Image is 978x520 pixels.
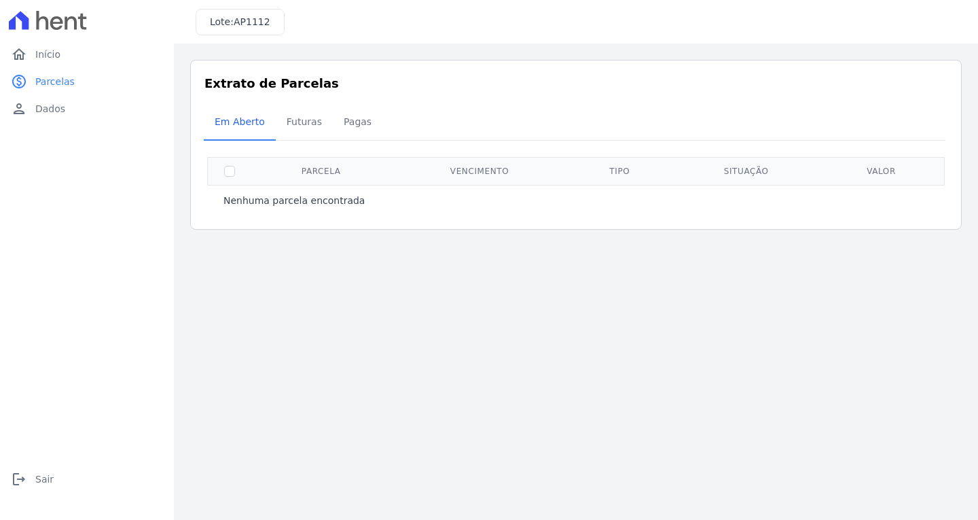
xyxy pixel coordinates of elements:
[333,105,382,141] a: Pagas
[223,194,365,207] p: Nenhuma parcela encontrada
[278,108,330,135] span: Futuras
[234,16,270,27] span: AP1112
[568,157,671,185] th: Tipo
[204,74,947,92] h3: Extrato de Parcelas
[11,73,27,90] i: paid
[206,108,273,135] span: Em Aberto
[336,108,380,135] span: Pagas
[204,105,276,141] a: Em Aberto
[11,46,27,63] i: home
[5,41,168,68] a: homeInício
[276,105,333,141] a: Futuras
[671,157,821,185] th: Situação
[251,157,391,185] th: Parcela
[5,95,168,122] a: personDados
[391,157,568,185] th: Vencimento
[210,15,270,29] h3: Lote:
[35,75,75,88] span: Parcelas
[11,471,27,487] i: logout
[35,102,65,116] span: Dados
[821,157,941,185] th: Valor
[5,68,168,95] a: paidParcelas
[11,101,27,117] i: person
[5,466,168,493] a: logoutSair
[35,48,60,61] span: Início
[35,472,54,486] span: Sair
